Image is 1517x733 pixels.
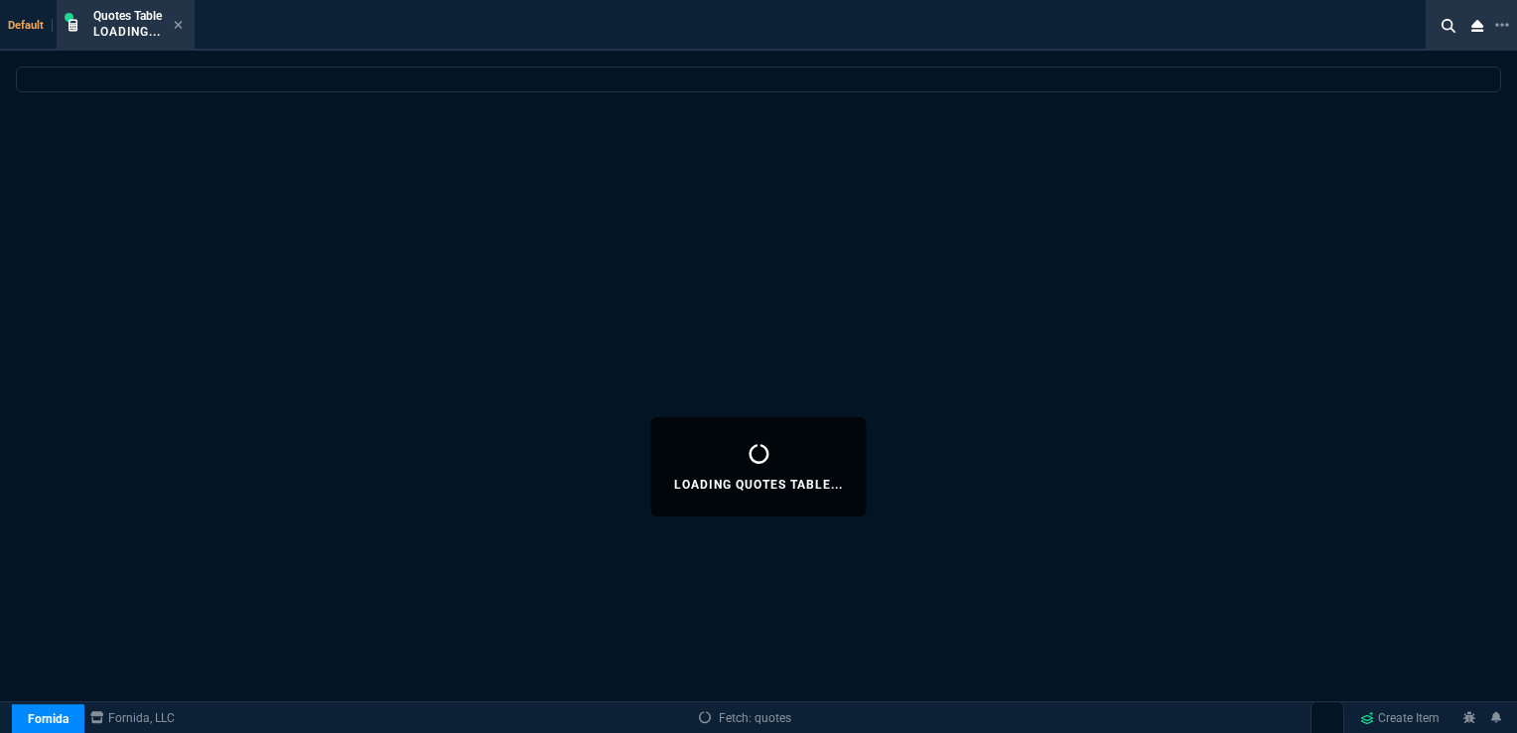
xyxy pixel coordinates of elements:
span: Quotes Table [93,9,162,23]
span: Default [8,19,53,32]
a: msbcCompanyName [84,709,181,727]
a: Fetch: quotes [699,709,791,727]
a: Create Item [1352,703,1448,733]
nx-icon: Open New Tab [1495,16,1509,35]
nx-icon: Close Workbench [1463,14,1491,38]
p: Loading Quotes Table... [674,477,842,493]
p: Loading... [93,24,162,40]
nx-icon: Search [1434,14,1463,38]
nx-icon: Close Tab [174,18,183,34]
